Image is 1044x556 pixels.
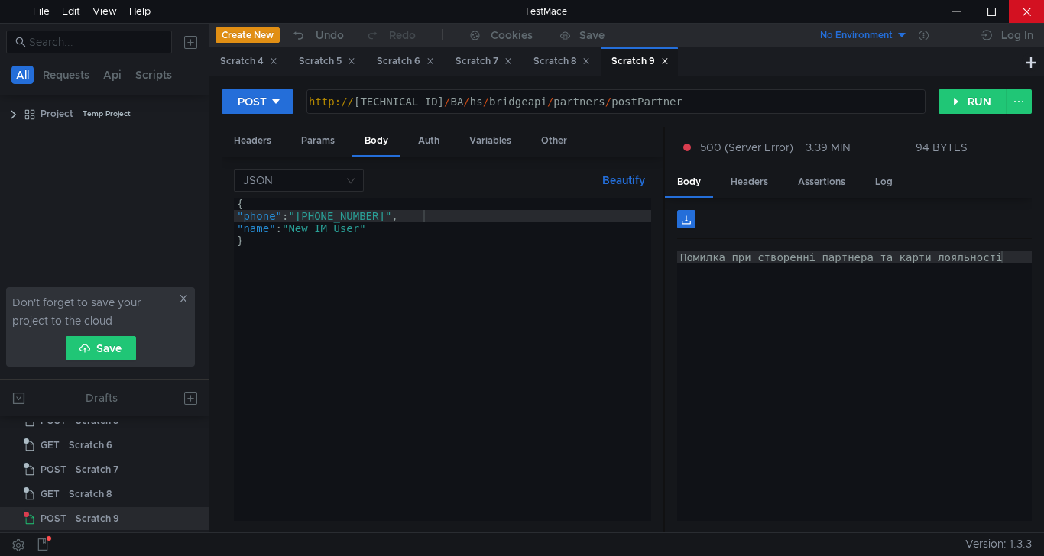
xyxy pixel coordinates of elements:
div: Headers [222,127,284,155]
div: Scratch 7 [76,458,118,481]
button: Create New [216,27,280,43]
div: Scratch 6 [377,53,434,69]
div: Params [289,127,347,155]
span: POST [41,507,66,530]
span: GET [41,434,60,457]
div: Variables [457,127,524,155]
div: Drafts [86,389,118,407]
button: RUN [939,89,1007,114]
span: POST [41,458,66,481]
div: Scratch 9 [611,53,669,69]
div: Scratch 8 [533,53,590,69]
div: Scratch 9 [76,507,119,530]
button: No Environment [802,23,908,47]
div: Body [665,168,713,198]
button: Scripts [131,66,177,84]
div: POST [238,93,267,110]
span: 500 (Server Error) [700,139,793,156]
button: Api [99,66,126,84]
span: GET [41,483,60,506]
button: Beautify [596,171,651,189]
button: All [11,66,34,84]
span: Don't forget to save your project to the cloud [12,293,175,330]
button: Requests [38,66,94,84]
button: Save [66,336,136,360]
div: Body [352,127,400,157]
div: Log In [1001,26,1033,44]
div: Scratch 8 [69,483,112,506]
div: Cookies [491,26,533,44]
div: Auth [406,127,452,155]
div: Scratch 5 [299,53,355,69]
div: Scratch 7 [456,53,512,69]
div: 94 BYTES [916,141,968,154]
div: 3.39 MIN [806,141,851,154]
div: No Environment [820,28,893,43]
div: Log [863,168,905,196]
button: Undo [280,24,355,47]
div: Scratch 4 [220,53,277,69]
div: Scratch 6 [69,434,112,457]
button: Redo [355,24,426,47]
div: Undo [316,26,344,44]
div: Headers [718,168,780,196]
div: Project [41,102,73,125]
div: Save [579,30,605,40]
div: Temp Project [83,102,131,125]
span: Version: 1.3.3 [965,533,1032,555]
div: Other [529,127,579,155]
div: Redo [389,26,416,44]
div: Assertions [786,168,858,196]
input: Search... [29,34,163,50]
button: POST [222,89,293,114]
